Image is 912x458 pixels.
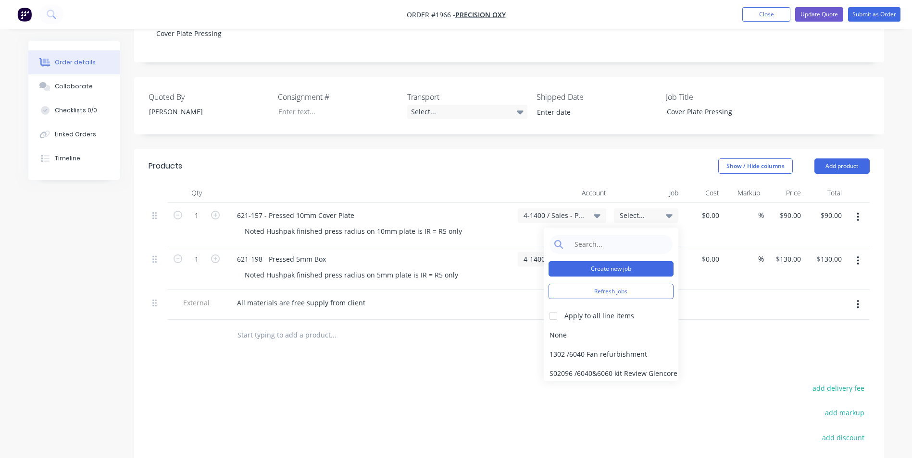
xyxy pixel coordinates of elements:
[141,105,262,119] div: [PERSON_NAME]
[795,7,843,22] button: Update Quote
[149,160,182,172] div: Products
[758,210,764,221] span: %
[808,382,870,395] button: add delivery fee
[55,58,96,67] div: Order details
[723,183,764,203] div: Markup
[149,19,870,48] div: Cover Plate Pressing
[149,91,269,103] label: Quoted By
[549,284,674,299] button: Refresh jobs
[278,91,398,103] label: Consignment #
[544,345,678,364] div: 1302 / 6040 Fan refurbishment
[28,122,120,146] button: Linked Orders
[549,261,674,277] button: Create new job
[407,105,527,119] div: Select...
[17,7,32,22] img: Factory
[55,154,80,163] div: Timeline
[544,364,678,383] div: S02096 / 6040&6060 kit Review Glencore
[805,183,846,203] div: Total
[28,50,120,74] button: Order details
[172,298,222,308] span: External
[407,10,455,19] span: Order #1966 -
[55,130,96,139] div: Linked Orders
[514,183,610,203] div: Account
[659,105,779,119] div: Cover Plate Pressing
[610,183,682,203] div: Job
[229,208,362,222] div: 621-157 - Pressed 10mm Cover Plate
[168,183,225,203] div: Qty
[564,311,634,321] div: Apply to all line items
[524,210,584,220] span: 4-1400 / Sales - Pressing
[28,98,120,122] button: Checklists 0/0
[764,183,805,203] div: Price
[229,252,334,266] div: 621-198 - Pressed 5mm Box
[620,210,656,220] span: Select...
[28,146,120,170] button: Timeline
[237,268,466,282] div: Noted Hushpak finished press radius on 5mm plate is IR = R5 only
[55,82,93,91] div: Collaborate
[55,106,97,115] div: Checklists 0/0
[455,10,506,19] a: Precision Oxy
[28,74,120,98] button: Collaborate
[237,325,429,345] input: Start typing to add a product...
[820,406,870,419] button: add markup
[666,91,786,103] label: Job Title
[229,296,373,310] div: All materials are free supply from client
[742,7,790,22] button: Close
[569,235,668,254] input: Search...
[537,91,657,103] label: Shipped Date
[237,224,470,238] div: Noted Hushpak finished press radius on 10mm plate is IR = R5 only
[682,183,723,203] div: Cost
[407,91,527,103] label: Transport
[544,325,678,345] div: None
[524,254,584,264] span: 4-1400 / Sales - Pressing
[758,253,764,265] span: %
[848,7,900,22] button: Submit as Order
[718,158,793,174] button: Show / Hide columns
[817,431,870,444] button: add discount
[814,158,870,174] button: Add product
[530,105,650,120] input: Enter date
